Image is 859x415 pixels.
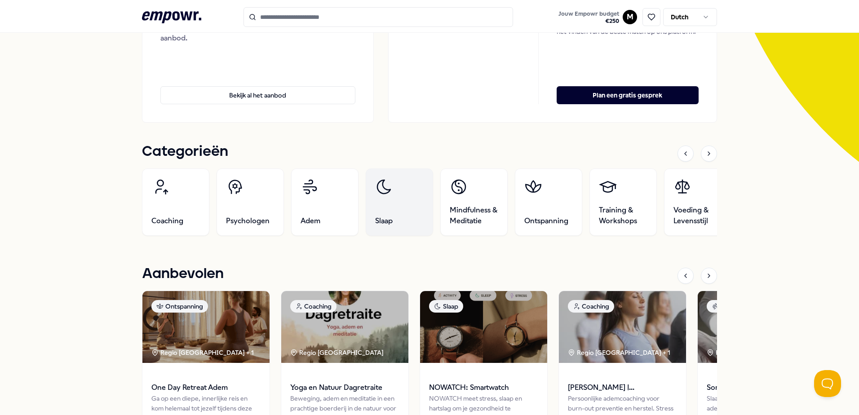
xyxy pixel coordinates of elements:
button: Plan een gratis gesprek [557,86,699,104]
span: NOWATCH: Smartwatch [429,382,538,393]
div: Regio [GEOGRAPHIC_DATA] + 1 [568,348,670,358]
div: Regio [GEOGRAPHIC_DATA] + 1 [151,348,254,358]
span: Jouw Empowr budget [558,10,619,18]
a: Ontspanning [515,168,582,236]
div: Adem [707,300,743,313]
img: package image [142,291,270,363]
a: Coaching [142,168,209,236]
span: Mindfulness & Meditatie [450,205,498,226]
a: Jouw Empowr budget€250 [555,8,623,26]
img: package image [420,291,547,363]
span: Ontspanning [524,216,568,226]
img: package image [559,291,686,363]
button: M [623,10,637,24]
span: Somnox 2: Breathe & Sleep Robot [707,382,816,393]
div: Coaching [290,300,337,313]
iframe: Help Scout Beacon - Open [814,370,841,397]
button: Bekijk al het aanbod [160,86,355,104]
span: Psychologen [226,216,270,226]
span: € 250 [558,18,619,25]
span: Adem [301,216,320,226]
a: Mindfulness & Meditatie [440,168,508,236]
img: package image [281,291,408,363]
span: [PERSON_NAME] | [DOMAIN_NAME][GEOGRAPHIC_DATA] [568,382,677,393]
span: One Day Retreat Adem [151,382,261,393]
a: Adem [291,168,359,236]
h1: Categorieën [142,141,228,163]
img: package image [698,291,825,363]
button: Jouw Empowr budget€250 [557,9,621,26]
span: Slaap [375,216,393,226]
span: Coaching [151,216,183,226]
div: Coaching [568,300,614,313]
input: Search for products, categories or subcategories [244,7,513,27]
a: Voeding & Levensstijl [664,168,731,236]
div: Regio [GEOGRAPHIC_DATA] + 3 [707,348,810,358]
div: Slaap [429,300,463,313]
div: Ontspanning [151,300,208,313]
div: Regio [GEOGRAPHIC_DATA] [290,348,385,358]
span: Yoga en Natuur Dagretraite [290,382,399,393]
a: Slaap [366,168,433,236]
h1: Aanbevolen [142,263,224,285]
span: Training & Workshops [599,205,647,226]
a: Psychologen [217,168,284,236]
a: Bekijk al het aanbod [160,72,355,104]
a: Training & Workshops [589,168,657,236]
span: Voeding & Levensstijl [673,205,722,226]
